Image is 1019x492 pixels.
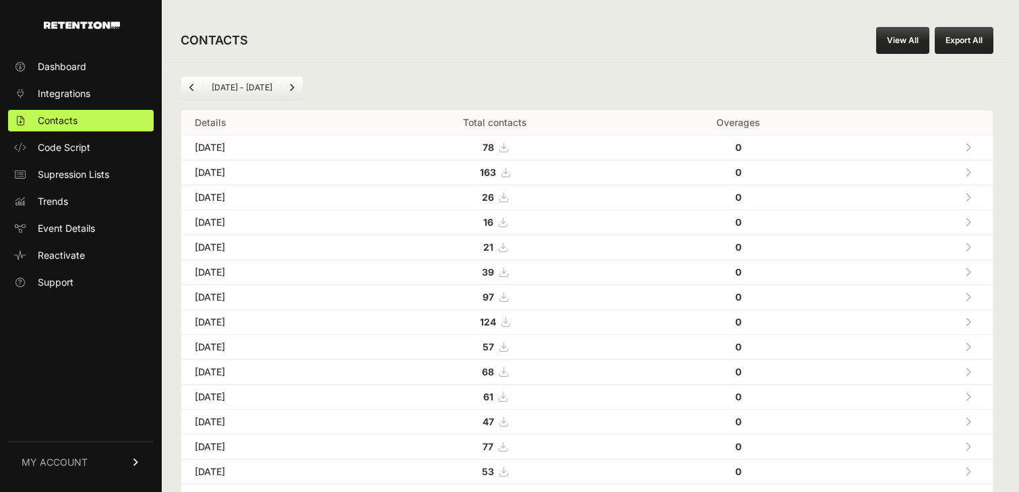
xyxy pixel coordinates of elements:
[483,441,493,452] strong: 77
[935,27,993,54] button: Export All
[22,456,88,469] span: MY ACCOUNT
[483,216,493,228] strong: 16
[483,142,494,153] strong: 78
[181,210,358,235] td: [DATE]
[483,241,507,253] a: 21
[8,245,154,266] a: Reactivate
[483,291,507,303] a: 97
[181,310,358,335] td: [DATE]
[38,276,73,289] span: Support
[483,391,493,402] strong: 61
[181,385,358,410] td: [DATE]
[44,22,120,29] img: Retention.com
[181,460,358,485] td: [DATE]
[480,316,509,328] a: 124
[38,195,68,208] span: Trends
[735,466,741,477] strong: 0
[482,266,494,278] strong: 39
[38,141,90,154] span: Code Script
[482,366,507,377] a: 68
[480,166,509,178] a: 163
[181,160,358,185] td: [DATE]
[38,249,85,262] span: Reactivate
[38,87,90,100] span: Integrations
[181,410,358,435] td: [DATE]
[181,260,358,285] td: [DATE]
[8,272,154,293] a: Support
[8,83,154,104] a: Integrations
[482,466,494,477] strong: 53
[483,341,507,352] a: 57
[482,191,494,203] strong: 26
[735,291,741,303] strong: 0
[181,185,358,210] td: [DATE]
[482,366,494,377] strong: 68
[281,77,303,98] a: Next
[181,285,358,310] td: [DATE]
[735,241,741,253] strong: 0
[483,142,507,153] a: 78
[38,222,95,235] span: Event Details
[203,82,280,93] li: [DATE] - [DATE]
[181,235,358,260] td: [DATE]
[181,360,358,385] td: [DATE]
[735,216,741,228] strong: 0
[735,416,741,427] strong: 0
[8,110,154,131] a: Contacts
[735,316,741,328] strong: 0
[482,191,507,203] a: 26
[483,416,494,427] strong: 47
[480,166,496,178] strong: 163
[483,341,494,352] strong: 57
[8,441,154,483] a: MY ACCOUNT
[38,168,109,181] span: Supression Lists
[358,111,631,135] th: Total contacts
[8,191,154,212] a: Trends
[181,435,358,460] td: [DATE]
[181,335,358,360] td: [DATE]
[8,164,154,185] a: Supression Lists
[8,137,154,158] a: Code Script
[181,135,358,160] td: [DATE]
[483,391,507,402] a: 61
[8,56,154,78] a: Dashboard
[483,416,507,427] a: 47
[735,142,741,153] strong: 0
[735,166,741,178] strong: 0
[181,111,358,135] th: Details
[482,266,507,278] a: 39
[480,316,496,328] strong: 124
[735,391,741,402] strong: 0
[483,216,507,228] a: 16
[483,291,494,303] strong: 97
[735,366,741,377] strong: 0
[181,77,203,98] a: Previous
[38,60,86,73] span: Dashboard
[8,218,154,239] a: Event Details
[483,241,493,253] strong: 21
[482,466,507,477] a: 53
[181,31,248,50] h2: CONTACTS
[483,441,507,452] a: 77
[876,27,929,54] a: View All
[735,266,741,278] strong: 0
[735,341,741,352] strong: 0
[631,111,844,135] th: Overages
[735,191,741,203] strong: 0
[735,441,741,452] strong: 0
[38,114,78,127] span: Contacts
